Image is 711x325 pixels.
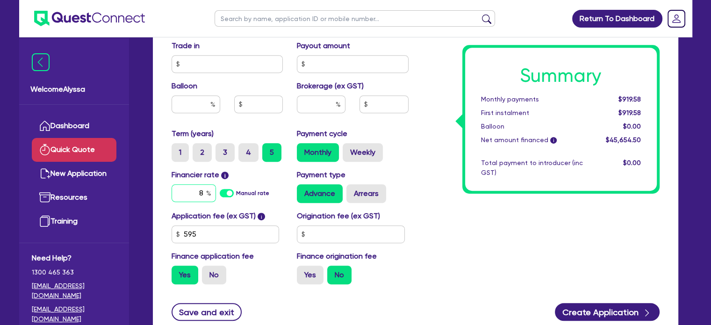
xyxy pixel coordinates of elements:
label: Finance application fee [172,251,254,262]
img: resources [39,192,50,203]
label: Term (years) [172,128,214,139]
span: $919.58 [618,95,640,103]
label: Payment cycle [297,128,347,139]
a: Quick Quote [32,138,116,162]
label: Trade in [172,40,200,51]
label: Yes [172,266,198,284]
label: Financier rate [172,169,229,181]
a: Training [32,209,116,233]
a: Dashboard [32,114,116,138]
img: quick-quote [39,144,50,155]
h1: Summary [481,65,641,87]
span: $45,654.50 [605,136,640,144]
label: Yes [297,266,323,284]
span: $919.58 [618,109,640,116]
a: Dropdown toggle [664,7,689,31]
label: Manual rate [236,189,269,197]
div: Balloon [474,122,590,131]
label: Balloon [172,80,197,92]
span: i [258,213,265,220]
a: [EMAIL_ADDRESS][DOMAIN_NAME] [32,304,116,324]
a: Return To Dashboard [572,10,662,28]
span: $0.00 [623,159,640,166]
div: Monthly payments [474,94,590,104]
label: Brokerage (ex GST) [297,80,364,92]
div: Net amount financed [474,135,590,145]
a: [EMAIL_ADDRESS][DOMAIN_NAME] [32,281,116,301]
label: 1 [172,143,189,162]
span: 1300 465 363 [32,267,116,277]
span: Need Help? [32,253,116,264]
label: No [327,266,352,284]
label: Payout amount [297,40,350,51]
div: Total payment to introducer (inc GST) [474,158,590,178]
label: Weekly [343,143,383,162]
div: First instalment [474,108,590,118]
label: No [202,266,226,284]
label: 2 [193,143,212,162]
img: training [39,216,50,227]
button: Create Application [555,303,660,321]
span: Welcome Alyssa [30,84,118,95]
label: Payment type [297,169,345,181]
img: icon-menu-close [32,53,50,71]
span: $0.00 [623,123,640,130]
label: Arrears [346,184,386,203]
label: 5 [262,143,281,162]
img: new-application [39,168,50,179]
input: Search by name, application ID or mobile number... [215,10,495,27]
label: 3 [215,143,235,162]
span: i [550,137,557,144]
a: New Application [32,162,116,186]
label: Monthly [297,143,339,162]
button: Save and exit [172,303,242,321]
label: Application fee (ex GST) [172,210,256,222]
label: Advance [297,184,343,203]
span: i [221,172,229,179]
label: Finance origination fee [297,251,377,262]
label: 4 [238,143,259,162]
label: Origination fee (ex GST) [297,210,380,222]
img: quest-connect-logo-blue [34,11,145,26]
a: Resources [32,186,116,209]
